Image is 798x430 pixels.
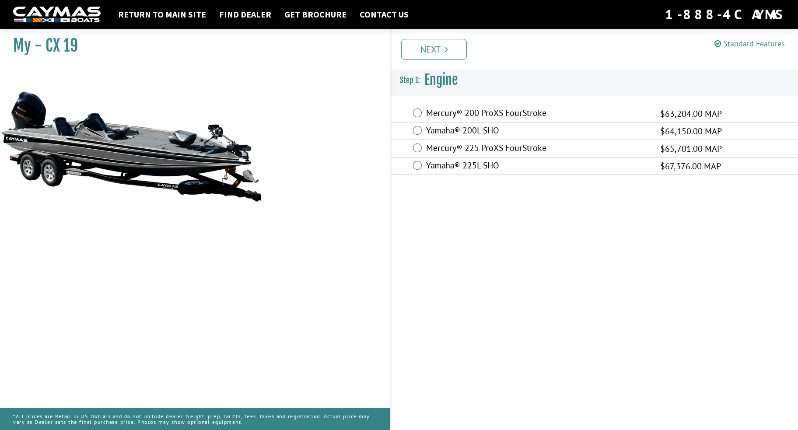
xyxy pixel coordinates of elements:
label: Mercury® 200 ProXS FourStroke [426,108,649,120]
a: Return to main site [114,9,210,20]
label: Yamaha® 225L SHO [426,160,649,173]
a: Next [401,39,467,60]
label: Mercury® 225 ProXS FourStroke [426,143,649,155]
a: Get Brochure [280,9,351,20]
img: white-logo-c9c8dbefe5ff5ceceb0f0178aa75bf4bb51f6bca0971e226c86eb53dfe498488.png [13,7,101,23]
span: $65,701.00 MAP [660,142,722,155]
ul: Pagination [399,38,798,60]
span: $63,204.00 MAP [660,107,722,120]
h3: Engine [391,64,798,96]
h1: My - CX 19 [13,36,368,56]
a: Standard Features [714,38,785,49]
p: *All prices are Retail in US Dollars and do not include dealer freight, prep, tariffs, fees, taxe... [13,409,377,429]
span: $64,150.00 MAP [660,125,722,138]
a: Find Dealer [215,9,276,20]
span: $67,376.00 MAP [660,160,721,173]
label: Yamaha® 200L SHO [426,125,649,138]
div: 1-888-4CAYMAS [665,5,785,24]
a: Contact Us [355,9,413,20]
